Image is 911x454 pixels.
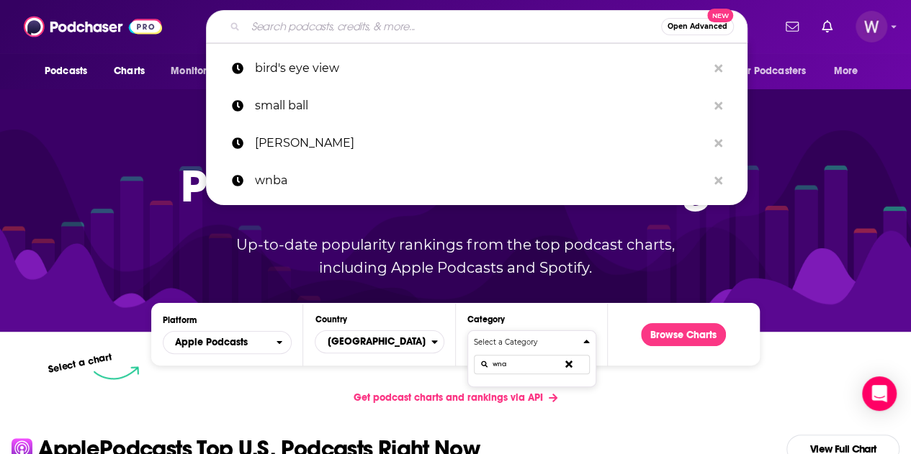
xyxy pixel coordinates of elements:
[856,11,887,42] span: Logged in as williammwhite
[104,58,153,85] a: Charts
[474,355,590,374] input: Search Categories...
[315,330,431,354] span: [GEOGRAPHIC_DATA]
[206,124,748,162] a: [PERSON_NAME]
[206,50,748,87] a: bird's eye view
[208,233,704,279] p: Up-to-date popularity rankings from the top podcast charts, including Apple Podcasts and Spotify.
[114,61,145,81] span: Charts
[342,380,569,415] a: Get podcast charts and rankings via API
[668,23,727,30] span: Open Advanced
[181,139,730,232] p: Podcast Charts & Rankings
[862,376,897,411] div: Open Intercom Messenger
[255,87,707,124] p: small ball
[816,14,838,39] a: Show notifications dropdown
[780,14,804,39] a: Show notifications dropdown
[161,58,241,85] button: open menu
[255,162,707,199] p: wnba
[94,366,139,380] img: select arrow
[315,330,444,353] button: Countries
[246,15,661,38] input: Search podcasts, credits, & more...
[467,330,596,387] button: Categories
[354,391,543,404] span: Get podcast charts and rankings via API
[35,58,106,85] button: open menu
[707,9,733,22] span: New
[856,11,887,42] img: User Profile
[727,58,827,85] button: open menu
[255,50,707,87] p: bird's eye view
[163,331,292,354] button: open menu
[24,13,162,40] img: Podchaser - Follow, Share and Rate Podcasts
[834,61,858,81] span: More
[641,323,726,346] button: Browse Charts
[171,61,222,81] span: Monitoring
[206,10,748,43] div: Search podcasts, credits, & more...
[48,350,114,376] p: Select a chart
[474,339,578,346] h4: Select a Category
[45,61,87,81] span: Podcasts
[206,162,748,199] a: wnba
[737,61,806,81] span: For Podcasters
[856,11,887,42] button: Show profile menu
[175,337,248,348] span: Apple Podcasts
[661,18,734,35] button: Open AdvancedNew
[824,58,876,85] button: open menu
[163,331,292,354] h2: Platforms
[255,124,707,162] p: becca bloom
[206,87,748,124] a: small ball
